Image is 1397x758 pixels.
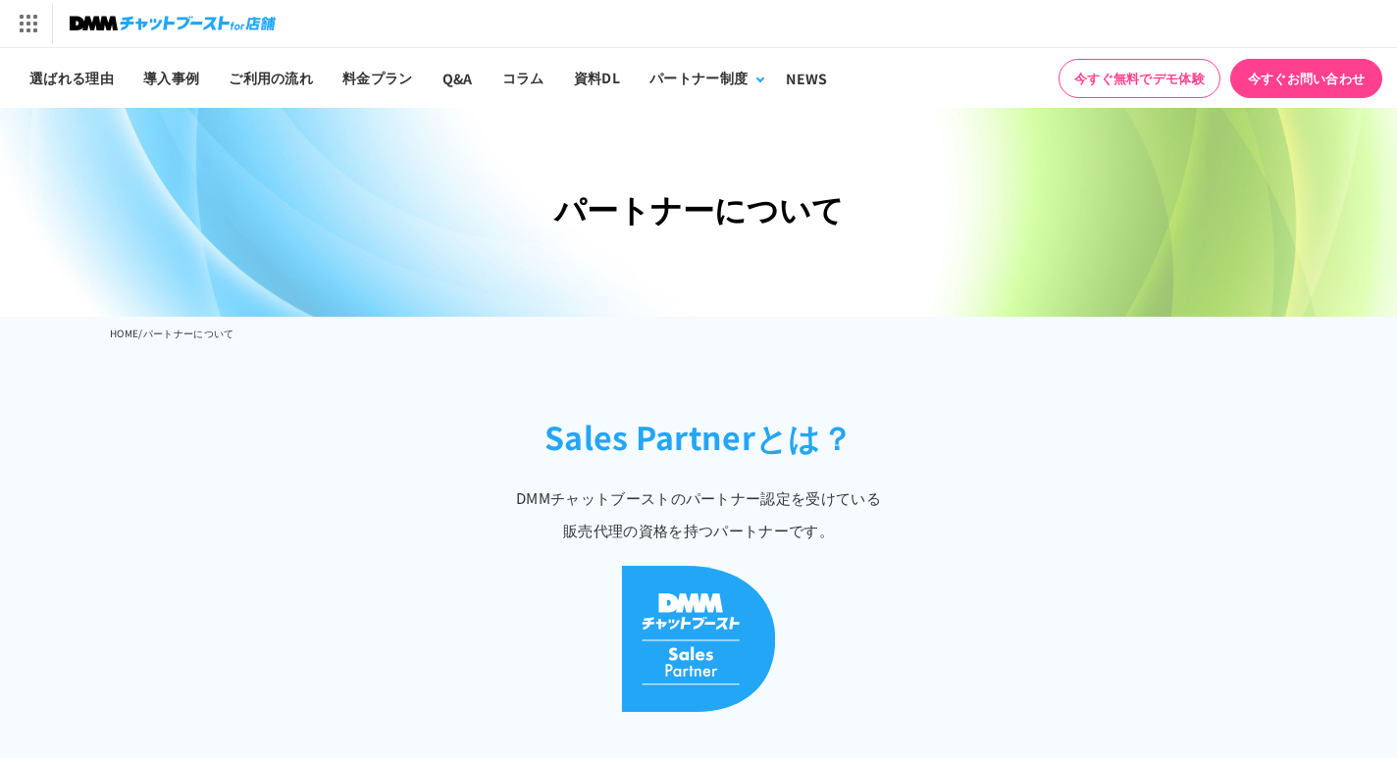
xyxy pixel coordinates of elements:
img: チャットブーストfor店舗 [70,10,276,37]
a: ご利用の流れ [214,48,328,108]
a: 選ばれる理由 [15,48,129,108]
a: 資料DL [559,48,635,108]
a: HOME [110,326,138,340]
h1: パートナーについて [110,185,1287,233]
a: Q&A [428,48,488,108]
img: サービス [3,3,52,44]
a: 今すぐお問い合わせ [1230,59,1382,98]
li: パートナーについて [143,322,234,345]
li: / [138,322,142,345]
img: DMMチャットブースト Sales Partner [621,566,776,712]
a: 導入事例 [129,48,214,108]
a: 今すぐ無料でデモ体験 [1059,59,1220,98]
a: コラム [488,48,559,108]
div: パートナー制度 [649,68,748,88]
a: 料金プラン [328,48,428,108]
a: NEWS [771,48,842,108]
